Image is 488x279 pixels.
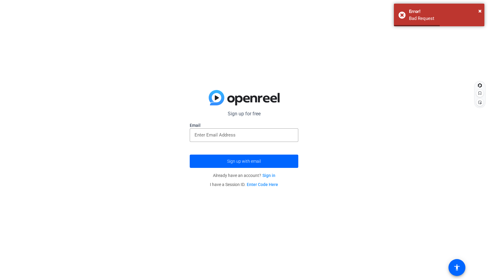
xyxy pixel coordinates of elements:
span: × [478,7,482,14]
button: Close [478,6,482,15]
p: Sign up for free [190,110,298,117]
mat-icon: accessibility [453,264,461,271]
button: Sign up with email [190,155,298,168]
div: Error! [409,8,480,15]
input: Enter Email Address [195,131,293,139]
div: Bad Request [409,15,480,22]
span: I have a Session ID. [210,182,278,187]
span: Already have an account? [213,173,275,178]
a: Sign in [262,173,275,178]
a: Enter Code Here [247,182,278,187]
img: blue-gradient.svg [209,90,280,106]
label: Email [190,122,298,128]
